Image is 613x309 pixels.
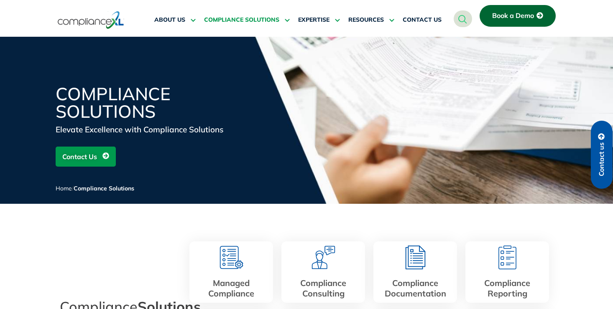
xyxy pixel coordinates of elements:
[154,16,185,24] span: ABOUT US
[492,12,534,20] span: Book a Demo
[454,10,472,27] a: navsearch-button
[591,121,613,189] a: Contact us
[348,16,384,24] span: RESOURCES
[385,278,446,299] a: Compliance Documentation
[62,149,97,165] span: Contact Us
[298,16,329,24] span: EXPERTISE
[56,185,72,192] a: Home
[56,85,256,120] h1: Compliance Solutions
[56,147,116,167] a: Contact Us
[403,16,442,24] span: CONTACT US
[484,278,530,299] a: Compliance Reporting
[56,124,256,135] div: Elevate Excellence with Compliance Solutions
[348,10,394,30] a: RESOURCES
[74,185,134,192] span: Compliance Solutions
[403,10,442,30] a: CONTACT US
[58,10,124,30] img: logo-one.svg
[480,5,556,27] a: Book a Demo
[56,185,134,192] span: /
[204,16,279,24] span: COMPLIANCE SOLUTIONS
[300,278,346,299] a: Compliance Consulting
[208,278,254,299] a: Managed Compliance
[154,10,196,30] a: ABOUT US
[204,10,290,30] a: COMPLIANCE SOLUTIONS
[298,10,340,30] a: EXPERTISE
[598,142,605,176] span: Contact us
